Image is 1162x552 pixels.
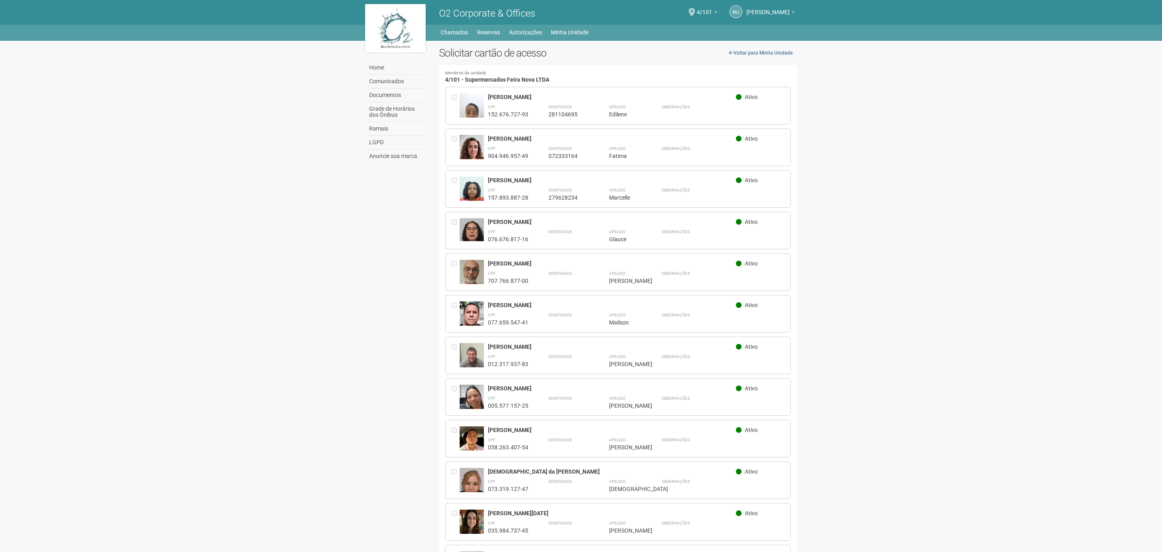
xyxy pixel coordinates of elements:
[488,277,528,284] div: 707.766.877-00
[548,354,572,359] strong: Identidade
[460,260,484,285] img: user.jpg
[548,271,572,276] strong: Identidade
[609,146,626,151] strong: Apelido
[488,93,736,101] div: [PERSON_NAME]
[488,194,528,201] div: 157.893.887-28
[488,218,736,225] div: [PERSON_NAME]
[745,94,758,100] span: Ativo
[609,105,626,109] strong: Apelido
[488,426,736,434] div: [PERSON_NAME]
[548,105,572,109] strong: Identidade
[662,438,690,442] strong: Observações
[488,319,528,326] div: 077.659.547-41
[609,313,626,317] strong: Apelido
[488,177,736,184] div: [PERSON_NAME]
[609,236,641,243] div: Glauce
[488,402,528,409] div: 005.577.157-25
[745,177,758,183] span: Ativo
[725,47,797,59] a: Voltar para Minha Unidade
[460,301,484,331] img: user.jpg
[460,385,484,417] img: user.jpg
[445,71,791,83] h4: 4/101 - Supermercados Feira Nova LTDA
[477,27,500,38] a: Reservas
[367,150,427,163] a: Anuncie sua marca
[367,122,427,136] a: Ramais
[488,438,496,442] strong: CPF
[609,527,641,534] div: [PERSON_NAME]
[746,1,790,15] span: Marcelle Junqueiro
[548,146,572,151] strong: Identidade
[609,360,641,368] div: [PERSON_NAME]
[488,135,736,142] div: [PERSON_NAME]
[548,479,572,484] strong: Identidade
[609,396,626,400] strong: Apelido
[609,152,641,160] div: Fatima
[548,152,589,160] div: 072333164
[662,230,690,234] strong: Observações
[445,71,791,76] small: Membros da unidade
[460,93,484,137] img: user.jpg
[488,444,528,451] div: 058.263.407-54
[609,194,641,201] div: Marcelle
[609,277,641,284] div: [PERSON_NAME]
[745,135,758,142] span: Ativo
[745,260,758,267] span: Ativo
[729,5,742,18] a: MJ
[439,8,535,19] span: O2 Corporate & Offices
[745,302,758,308] span: Ativo
[488,343,736,350] div: [PERSON_NAME]
[452,510,460,534] div: Entre em contato com a Aministração para solicitar o cancelamento ou 2a via
[488,396,496,400] strong: CPF
[460,426,484,453] img: user.jpg
[460,468,484,499] img: user.jpg
[745,343,758,350] span: Ativo
[452,135,460,160] div: Entre em contato com a Aministração para solicitar o cancelamento ou 2a via
[662,105,690,109] strong: Observações
[609,319,641,326] div: Mailson
[460,510,484,537] img: user.jpg
[452,177,460,201] div: Entre em contato com a Aministração para solicitar o cancelamento ou 2a via
[488,527,528,534] div: 035.984.737-45
[609,438,626,442] strong: Apelido
[488,510,736,517] div: [PERSON_NAME][DATE]
[460,135,484,167] img: user.jpg
[609,444,641,451] div: [PERSON_NAME]
[509,27,542,38] a: Autorizações
[488,360,528,368] div: 012.317.937-83
[746,10,795,17] a: [PERSON_NAME]
[488,111,528,118] div: 152.676.727-93
[452,385,460,409] div: Entre em contato com a Aministração para solicitar o cancelamento ou 2a via
[609,230,626,234] strong: Apelido
[662,354,690,359] strong: Observações
[662,396,690,400] strong: Observações
[548,230,572,234] strong: Identidade
[460,343,484,371] img: user.jpg
[609,271,626,276] strong: Apelido
[488,236,528,243] div: 076.676.817-16
[488,479,496,484] strong: CPF
[367,88,427,102] a: Documentos
[452,301,460,326] div: Entre em contato com a Aministração para solicitar o cancelamento ou 2a via
[662,313,690,317] strong: Observações
[488,385,736,392] div: [PERSON_NAME]
[488,521,496,525] strong: CPF
[488,485,528,493] div: 073.319.127-47
[745,427,758,433] span: Ativo
[662,146,690,151] strong: Observações
[745,468,758,475] span: Ativo
[548,396,572,400] strong: Identidade
[452,343,460,368] div: Entre em contato com a Aministração para solicitar o cancelamento ou 2a via
[697,1,712,15] span: 4/101
[609,521,626,525] strong: Apelido
[548,188,572,192] strong: Identidade
[365,4,426,53] img: logo.jpg
[460,177,484,209] img: user.jpg
[488,260,736,267] div: [PERSON_NAME]
[367,102,427,122] a: Grade de Horários dos Ônibus
[745,510,758,516] span: Ativo
[367,75,427,88] a: Comunicados
[745,385,758,392] span: Ativo
[441,27,468,38] a: Chamados
[609,479,626,484] strong: Apelido
[609,485,641,493] div: [DEMOGRAPHIC_DATA]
